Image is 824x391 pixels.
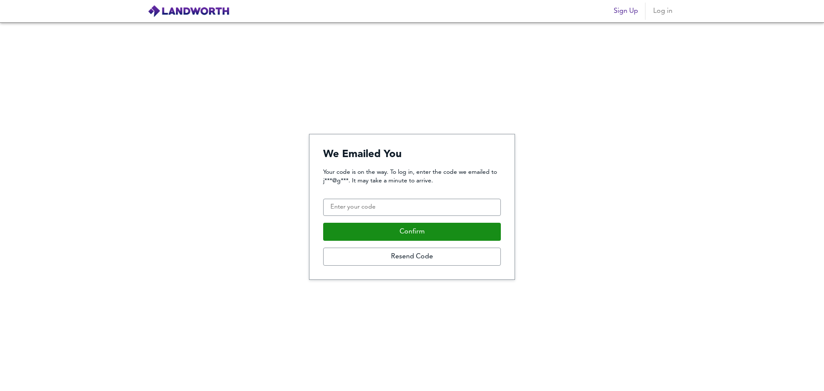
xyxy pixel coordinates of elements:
[148,5,230,18] img: logo
[652,5,673,17] span: Log in
[323,148,501,161] h4: We Emailed You
[649,3,676,20] button: Log in
[610,3,642,20] button: Sign Up
[323,248,501,266] button: Resend Code
[323,223,501,241] button: Confirm
[614,5,638,17] span: Sign Up
[323,199,501,216] input: Enter your code
[323,168,501,185] p: Your code is on the way. To log in, enter the code we emailed to j***@g***. It may take a minute ...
